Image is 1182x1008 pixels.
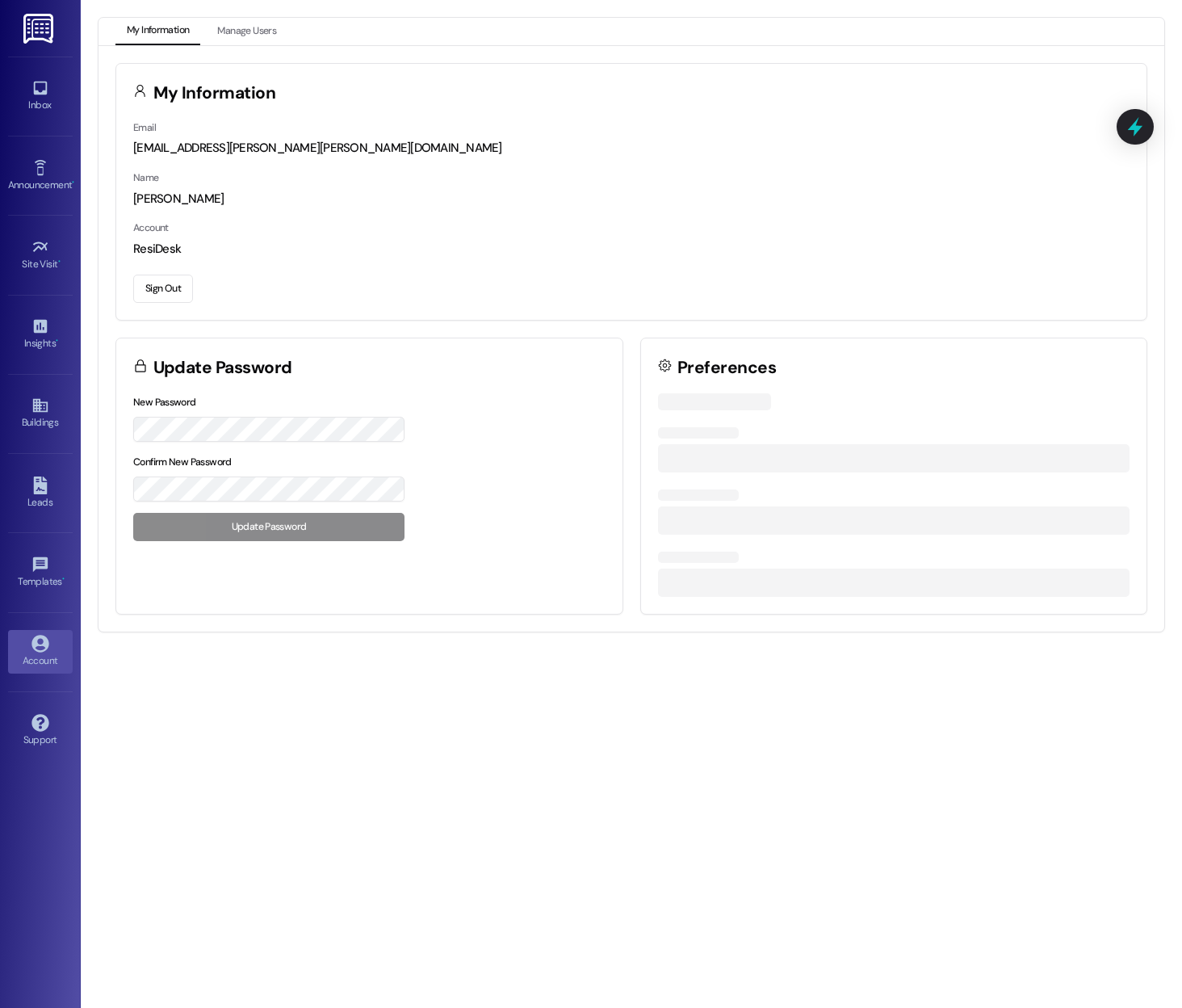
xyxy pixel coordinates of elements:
[8,233,73,277] a: Site Visit •
[677,359,776,376] h3: Preferences
[58,256,61,267] span: •
[133,140,1130,157] div: [EMAIL_ADDRESS][PERSON_NAME][PERSON_NAME][DOMAIN_NAME]
[8,392,73,435] a: Buildings
[133,456,232,468] label: Confirm New Password
[153,85,276,102] h3: My Information
[133,191,1130,208] div: [PERSON_NAME]
[133,241,1130,258] div: ResiDesk
[8,472,73,515] a: Leads
[206,18,287,45] button: Manage Users
[8,74,73,118] a: Inbox
[133,121,156,134] label: Email
[133,275,193,303] button: Sign Out
[8,709,73,753] a: Support
[8,551,73,594] a: Templates •
[133,221,169,234] label: Account
[133,396,196,409] label: New Password
[56,335,58,346] span: •
[133,171,159,184] label: Name
[115,18,200,45] button: My Information
[153,359,292,376] h3: Update Password
[8,630,73,674] a: Account
[62,573,65,585] span: •
[8,313,73,356] a: Insights •
[72,177,74,188] span: •
[23,14,57,44] img: ResiDesk Logo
